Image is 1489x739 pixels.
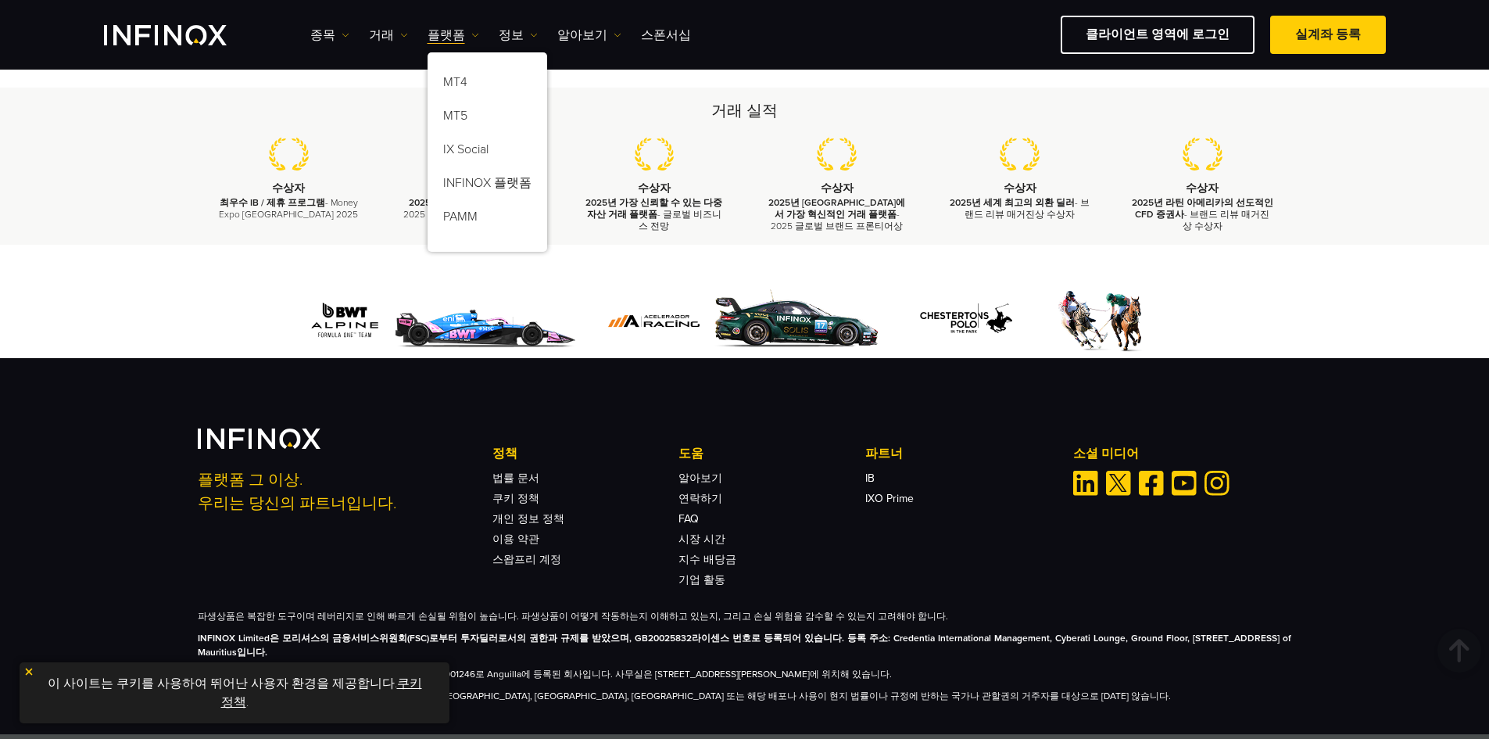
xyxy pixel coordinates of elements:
a: 클라이언트 영역에 로그인 [1061,16,1255,54]
a: Linkedin [1073,471,1098,496]
a: 스왑프리 계정 [492,553,561,566]
p: 파트너 [865,444,1051,463]
h2: 거래 실적 [198,100,1292,122]
a: 법률 문서 [492,472,539,485]
a: INFINOX 플랫폼 [428,169,547,203]
strong: 수상자 [821,181,854,195]
a: MT5 [428,102,547,135]
a: 알아보기 [557,26,621,45]
strong: 2025년 라틴 아메리카의 선도적인 CFD 증권사 [1132,197,1273,220]
p: 정책 [492,444,678,463]
p: INFINOX Global Limited, 상호명 INFINOX는 등록 번호 A000001246로 Anguilla에 등록된 회사입니다. 사무실은 [STREET_ADDRESS]... [198,667,1292,681]
a: IX Social [428,135,547,169]
a: 지수 배당금 [678,553,736,566]
a: 플랫폼 [428,26,479,45]
strong: 2025년 [GEOGRAPHIC_DATA]에서 가장 혁신적인 거래 플랫폼 [768,197,905,220]
a: 알아보기 [678,472,722,485]
a: 거래 [369,26,408,45]
p: 소셜 미디어 [1073,444,1292,463]
p: - 브랜드 리뷰 매거진상 수상자 [948,197,1092,221]
p: - 2025 글로벌 브랜드 프론티어상 [765,197,909,233]
strong: 수상자 [638,181,671,195]
p: 이 사이트의 정보는 아프가니스탄, [GEOGRAPHIC_DATA], [GEOGRAPHIC_DATA], [GEOGRAPHIC_DATA], [GEOGRAPHIC_DATA] 또는 ... [198,689,1292,703]
p: - Money Expo [GEOGRAPHIC_DATA] 2025 [217,197,361,221]
a: 시장 시간 [678,533,725,546]
p: - 글로벌 비즈니스 전망 [582,197,726,233]
p: 도움 [678,444,864,463]
strong: 2025년 세계 최고의 외환 딜러 [950,197,1075,208]
strong: 수상자 [1004,181,1036,195]
a: Instagram [1204,471,1229,496]
p: - 브랜드 리뷰 매거진상 수상자 [1130,197,1274,233]
a: Youtube [1172,471,1197,496]
img: yellow close icon [23,666,34,677]
a: FAQ [678,512,699,526]
a: 개인 정보 정책 [492,512,564,526]
p: 이 사이트는 쿠키를 사용하여 뛰어난 사용자 환경을 제공합니다. . [27,670,442,716]
strong: INFINOX Limited은 모리셔스의 금융서비스위원회(FSC)로부터 투자딜러로서의 권한과 규제를 받았으며, GB20025832라이센스 번호로 등록되어 있습니다. 등록 주소... [198,633,1292,658]
a: 쿠키 정책 [492,492,539,505]
a: 종목 [310,26,349,45]
a: 연락하기 [678,492,722,505]
a: INFINOX Logo [104,25,263,45]
strong: 최우수 IB / 제휴 프로그램 [220,197,325,208]
p: 플랫폼 그 이상. 우리는 당신의 파트너입니다. [198,468,471,515]
p: - 2025 [GEOGRAPHIC_DATA] 머니 엑스포 [399,197,543,233]
strong: 2025년 최고의 글로벌 브로커 [409,197,532,208]
strong: 수상자 [272,181,305,195]
a: MT4 [428,68,547,102]
a: 스폰서십 [641,26,691,45]
p: 파생상품은 복잡한 도구이며 레버리지로 인해 빠르게 손실될 위험이 높습니다. 파생상품이 어떻게 작동하는지 이해하고 있는지, 그리고 손실 위험을 감수할 수 있는지 고려해야 합니다. [198,609,1292,623]
a: PAMM [428,203,547,236]
a: Twitter [1106,471,1131,496]
a: IXO Prime [865,492,914,505]
a: 실계좌 등록 [1270,16,1386,54]
strong: 2025년 가장 신뢰할 수 있는 다중 자산 거래 플랫폼 [585,197,722,220]
a: 이용 약관 [492,533,539,546]
a: 기업 활동 [678,573,725,587]
a: Facebook [1139,471,1164,496]
a: 정보 [499,26,538,45]
strong: 수상자 [1186,181,1219,195]
a: IB [865,472,875,485]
